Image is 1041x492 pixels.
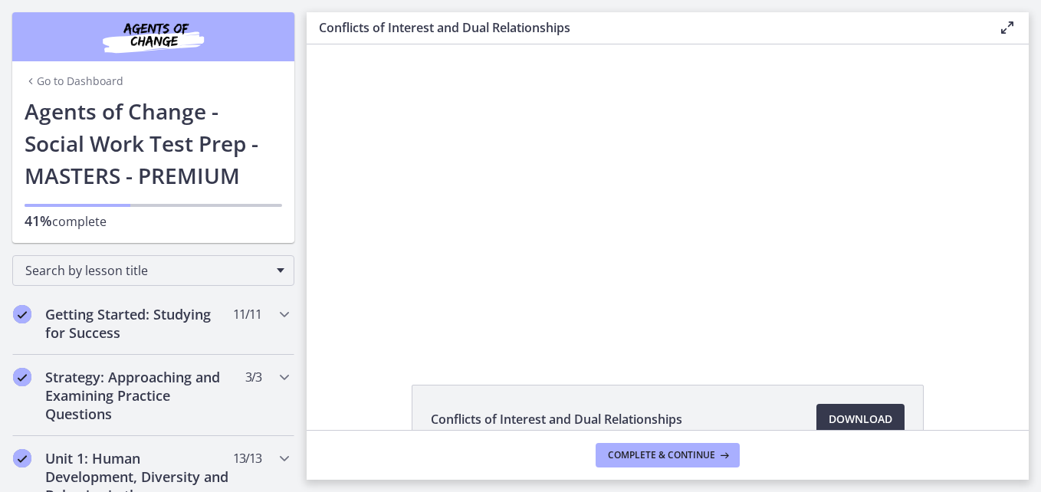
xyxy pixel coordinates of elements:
[25,95,282,192] h1: Agents of Change - Social Work Test Prep - MASTERS - PREMIUM
[13,305,31,323] i: Completed
[431,410,682,428] span: Conflicts of Interest and Dual Relationships
[233,449,261,467] span: 13 / 13
[307,44,1029,349] iframe: Video Lesson
[233,305,261,323] span: 11 / 11
[25,262,269,279] span: Search by lesson title
[245,368,261,386] span: 3 / 3
[319,18,974,37] h3: Conflicts of Interest and Dual Relationships
[61,18,245,55] img: Agents of Change
[25,212,282,231] p: complete
[816,404,905,435] a: Download
[25,74,123,89] a: Go to Dashboard
[13,449,31,467] i: Completed
[25,212,52,230] span: 41%
[45,368,232,423] h2: Strategy: Approaching and Examining Practice Questions
[596,443,740,467] button: Complete & continue
[13,368,31,386] i: Completed
[829,410,892,428] span: Download
[45,305,232,342] h2: Getting Started: Studying for Success
[608,449,715,461] span: Complete & continue
[12,255,294,286] div: Search by lesson title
